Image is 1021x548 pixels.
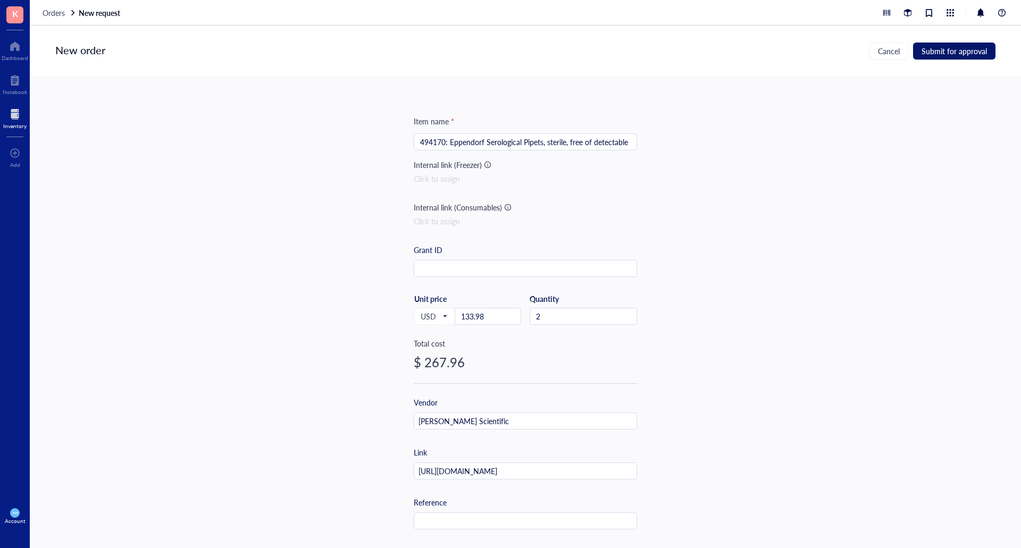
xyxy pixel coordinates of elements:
div: Link [414,446,427,458]
button: Submit for approval [913,43,995,60]
button: Cancel [869,43,909,60]
a: Inventory [3,106,27,129]
span: KW [12,511,18,515]
a: Orders [43,8,77,18]
div: $ 267.96 [414,353,637,370]
div: Internal link (Consumables) [414,201,502,213]
div: Account [5,518,26,524]
span: Orders [43,7,65,18]
a: Dashboard [2,38,28,61]
div: Vendor [414,397,438,408]
div: Add [10,162,20,168]
div: Click to assign [414,215,637,227]
div: New order [55,43,105,60]
div: Dashboard [2,55,28,61]
div: Inventory [3,123,27,129]
div: Quantity [530,294,637,303]
span: USD [421,311,447,321]
span: K [12,7,18,20]
span: Submit for approval [922,47,987,55]
div: Item name [414,115,454,127]
div: Reference [414,496,447,508]
div: Notebook [3,89,27,95]
div: Grant ID [414,244,442,256]
span: Cancel [878,47,900,55]
div: Total cost [414,338,637,349]
a: Notebook [3,72,27,95]
a: New request [79,8,122,18]
div: Internal link (Freezer) [414,159,482,171]
div: Unit price [414,294,481,303]
div: Click to assign [414,173,637,184]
